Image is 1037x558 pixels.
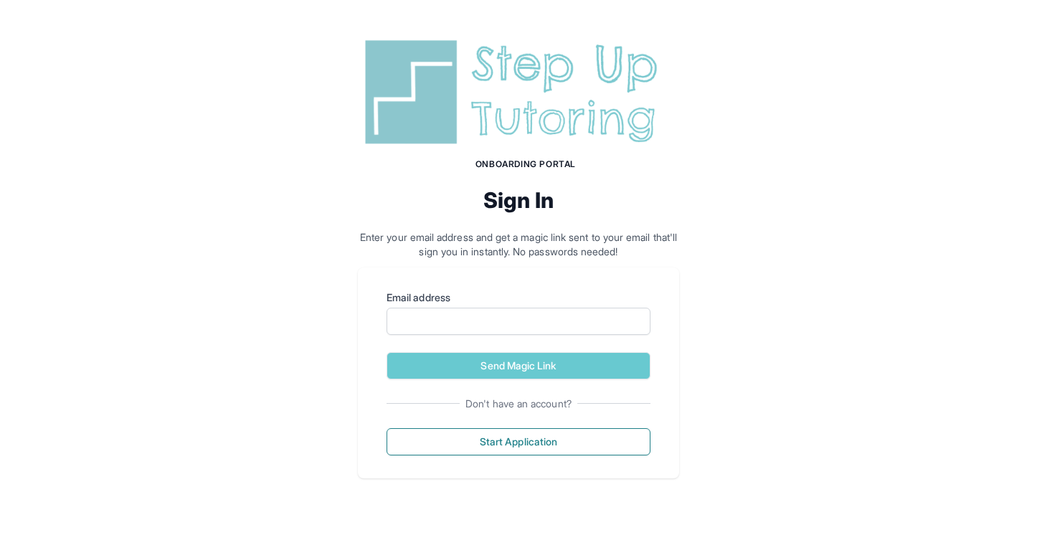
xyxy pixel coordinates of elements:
[460,397,577,411] span: Don't have an account?
[358,34,679,150] img: Step Up Tutoring horizontal logo
[358,187,679,213] h2: Sign In
[372,159,679,170] h1: Onboarding Portal
[387,352,650,379] button: Send Magic Link
[387,428,650,455] button: Start Application
[387,290,650,305] label: Email address
[358,230,679,259] p: Enter your email address and get a magic link sent to your email that'll sign you in instantly. N...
